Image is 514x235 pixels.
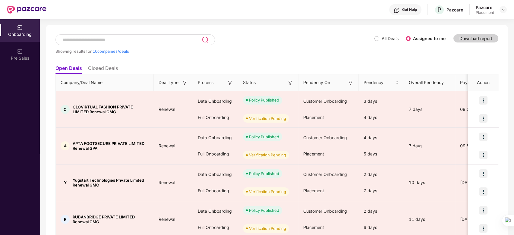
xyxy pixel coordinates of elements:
[303,151,324,156] span: Placement
[73,105,149,114] span: CLOVIRTUAL FASHION PRIVATE LIMITED Renewal GMC
[93,49,129,54] span: 10 companies/deals
[17,25,23,31] img: svg+xml;base64,PHN2ZyB3aWR0aD0iMjAiIGhlaWdodD0iMjAiIHZpZXdCb3g9IjAgMCAyMCAyMCIgZmlsbD0ibm9uZSIgeG...
[348,80,354,86] img: svg+xml;base64,PHN2ZyB3aWR0aD0iMTYiIGhlaWdodD0iMTYiIHZpZXdCb3g9IjAgMCAxNiAxNiIgZmlsbD0ibm9uZSIgeG...
[404,74,455,91] th: Overall Pendency
[193,93,238,109] div: Data Onboarding
[359,109,404,126] div: 4 days
[479,206,487,215] img: icon
[413,36,446,41] label: Assigned to me
[479,96,487,105] img: icon
[359,203,404,219] div: 2 days
[303,208,347,214] span: Customer Onboarding
[193,109,238,126] div: Full Onboarding
[55,65,82,74] li: Open Deals
[359,166,404,183] div: 2 days
[193,146,238,162] div: Full Onboarding
[249,134,279,140] div: Policy Published
[479,169,487,178] img: icon
[88,65,118,74] li: Closed Deals
[303,79,330,86] span: Pendency On
[182,80,188,86] img: svg+xml;base64,PHN2ZyB3aWR0aD0iMTYiIGhlaWdodD0iMTYiIHZpZXdCb3g9IjAgMCAxNiAxNiIgZmlsbD0ibm9uZSIgeG...
[154,107,180,112] span: Renewal
[476,10,494,15] div: Placement
[455,74,500,91] th: Payment Done
[479,114,487,123] img: icon
[73,178,149,187] span: Yugstart Technologies Private Limited Renewal GMC
[404,106,455,113] div: 7 days
[193,130,238,146] div: Data Onboarding
[202,36,209,43] img: svg+xml;base64,PHN2ZyB3aWR0aD0iMjQiIGhlaWdodD0iMjUiIHZpZXdCb3g9IjAgMCAyNCAyNSIgZmlsbD0ibm9uZSIgeG...
[61,178,70,187] div: Y
[394,7,400,13] img: svg+xml;base64,PHN2ZyBpZD0iSGVscC0zMngzMiIgeG1sbnM9Imh0dHA6Ly93d3cudzMub3JnLzIwMDAvc3ZnIiB3aWR0aD...
[476,5,494,10] div: Pazcare
[359,74,404,91] th: Pendency
[193,183,238,199] div: Full Onboarding
[7,6,46,14] img: New Pazcare Logo
[359,130,404,146] div: 4 days
[479,187,487,196] img: icon
[303,225,324,230] span: Placement
[404,216,455,223] div: 11 days
[154,217,180,222] span: Renewal
[479,133,487,141] img: icon
[249,115,286,121] div: Verification Pending
[359,146,404,162] div: 5 days
[303,115,324,120] span: Placement
[404,179,455,186] div: 10 days
[249,97,279,103] div: Policy Published
[453,34,498,42] button: Download report
[364,79,394,86] span: Pendency
[56,74,154,91] th: Company/Deal Name
[73,215,149,224] span: RUBANBRIDGE PRIVATE LIMITED Renewal GMC
[303,188,324,193] span: Placement
[159,79,178,86] span: Deal Type
[501,7,506,12] img: svg+xml;base64,PHN2ZyBpZD0iRHJvcGRvd24tMzJ4MzIiIHhtbG5zPSJodHRwOi8vd3d3LnczLm9yZy8yMDAwL3N2ZyIgd2...
[287,80,293,86] img: svg+xml;base64,PHN2ZyB3aWR0aD0iMTYiIGhlaWdodD0iMTYiIHZpZXdCb3g9IjAgMCAxNiAxNiIgZmlsbD0ibm9uZSIgeG...
[249,225,286,231] div: Verification Pending
[479,151,487,159] img: icon
[455,143,500,149] div: 09 Sep 2025
[303,135,347,140] span: Customer Onboarding
[468,74,498,91] th: Action
[303,99,347,104] span: Customer Onboarding
[455,106,500,113] div: 09 Sep 2025
[382,36,399,41] label: All Deals
[154,180,180,185] span: Renewal
[479,224,487,233] img: icon
[227,80,233,86] img: svg+xml;base64,PHN2ZyB3aWR0aD0iMTYiIGhlaWdodD0iMTYiIHZpZXdCb3g9IjAgMCAxNiAxNiIgZmlsbD0ibm9uZSIgeG...
[73,141,149,151] span: APTA FOOTSECURE PRIVATE LIMITED Renewal GPA
[249,171,279,177] div: Policy Published
[55,49,374,54] div: Showing results for
[154,143,180,148] span: Renewal
[249,207,279,213] div: Policy Published
[193,203,238,219] div: Data Onboarding
[303,172,347,177] span: Customer Onboarding
[446,7,463,13] div: Pazcare
[198,79,213,86] span: Process
[249,189,286,195] div: Verification Pending
[193,166,238,183] div: Data Onboarding
[359,93,404,109] div: 3 days
[61,105,70,114] div: C
[455,216,500,223] div: [DATE]
[359,183,404,199] div: 7 days
[243,79,256,86] span: Status
[249,152,286,158] div: Verification Pending
[17,49,23,55] img: svg+xml;base64,PHN2ZyB3aWR0aD0iMjAiIGhlaWdodD0iMjAiIHZpZXdCb3g9IjAgMCAyMCAyMCIgZmlsbD0ibm9uZSIgeG...
[404,143,455,149] div: 7 days
[61,215,70,224] div: R
[455,179,500,186] div: [DATE]
[61,141,70,150] div: A
[437,6,441,13] span: P
[460,79,491,86] span: Payment Done
[402,7,417,12] div: Get Help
